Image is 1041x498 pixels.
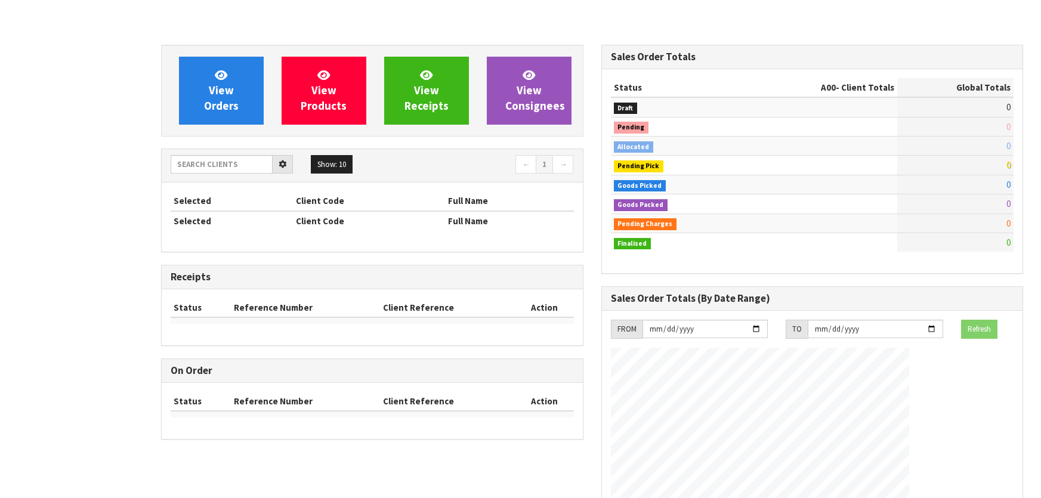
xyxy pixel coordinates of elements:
th: Client Reference [380,298,516,317]
h3: Sales Order Totals (By Date Range) [611,293,1014,304]
span: View Consignees [505,68,565,113]
div: FROM [611,320,642,339]
span: Pending Charges [614,218,677,230]
th: Status [611,78,744,97]
a: ViewOrders [179,57,264,125]
a: ViewReceipts [384,57,469,125]
th: Action [515,392,573,411]
th: Selected [171,191,293,211]
button: Refresh [961,320,997,339]
h3: Sales Order Totals [611,51,1014,63]
div: TO [786,320,808,339]
th: Status [171,298,231,317]
span: 0 [1006,140,1011,151]
span: 0 [1006,179,1011,190]
span: 0 [1006,121,1011,132]
span: Allocated [614,141,654,153]
span: View Receipts [404,68,449,113]
a: ViewProducts [282,57,366,125]
a: → [552,155,573,174]
span: 0 [1006,237,1011,248]
th: Status [171,392,231,411]
th: Full Name [445,191,574,211]
th: Reference Number [231,392,380,411]
th: Reference Number [231,298,380,317]
h3: Receipts [171,271,574,283]
th: Client Code [293,211,445,230]
span: View Products [301,68,347,113]
span: 0 [1006,198,1011,209]
span: Finalised [614,238,651,250]
a: 1 [536,155,553,174]
span: Goods Picked [614,180,666,192]
span: 0 [1006,159,1011,171]
th: Full Name [445,211,574,230]
a: ← [515,155,536,174]
nav: Page navigation [381,155,574,176]
span: Pending Pick [614,160,664,172]
th: Action [515,298,573,317]
a: ViewConsignees [487,57,572,125]
input: Search clients [171,155,273,174]
h3: On Order [171,365,574,376]
th: Selected [171,211,293,230]
span: View Orders [204,68,239,113]
span: Pending [614,122,649,134]
th: - Client Totals [744,78,897,97]
button: Show: 10 [311,155,353,174]
span: A00 [821,82,836,93]
th: Client Code [293,191,445,211]
span: Goods Packed [614,199,668,211]
th: Client Reference [380,392,516,411]
span: 0 [1006,218,1011,229]
span: Draft [614,103,638,115]
th: Global Totals [897,78,1014,97]
span: 0 [1006,101,1011,113]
